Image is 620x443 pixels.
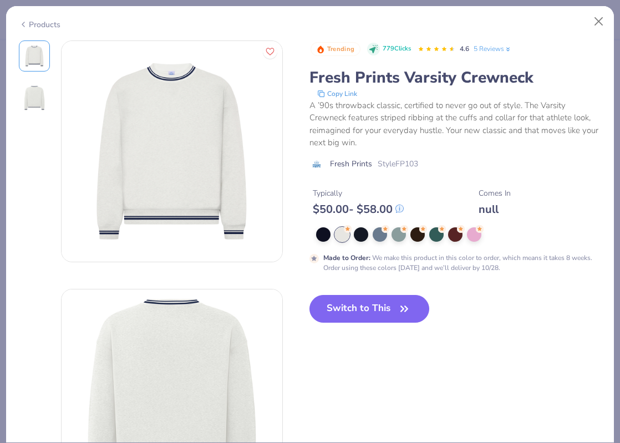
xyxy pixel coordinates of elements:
div: 4.6 Stars [418,40,455,58]
span: Trending [327,46,354,52]
strong: Made to Order : [323,253,370,262]
img: Trending sort [316,45,325,54]
span: Style FP103 [378,158,418,170]
button: Badge Button [311,42,360,57]
span: 779 Clicks [383,44,411,54]
div: A ’90s throwback classic, certified to never go out of style. The Varsity Crewneck features strip... [309,99,602,149]
span: 4.6 [460,44,469,53]
img: Front [62,41,282,262]
button: Like [263,44,277,59]
div: Fresh Prints Varsity Crewneck [309,67,602,88]
img: brand logo [309,160,324,169]
div: Typically [313,187,404,199]
a: 5 Reviews [474,44,512,54]
span: Fresh Prints [330,158,372,170]
div: Products [19,19,60,30]
button: copy to clipboard [314,88,360,99]
button: Switch to This [309,295,430,323]
button: Close [588,11,609,32]
div: Comes In [479,187,511,199]
div: $ 50.00 - $ 58.00 [313,202,404,216]
div: null [479,202,511,216]
img: Front [21,43,48,69]
div: We make this product in this color to order, which means it takes 8 weeks. Order using these colo... [323,253,602,273]
img: Back [21,85,48,111]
